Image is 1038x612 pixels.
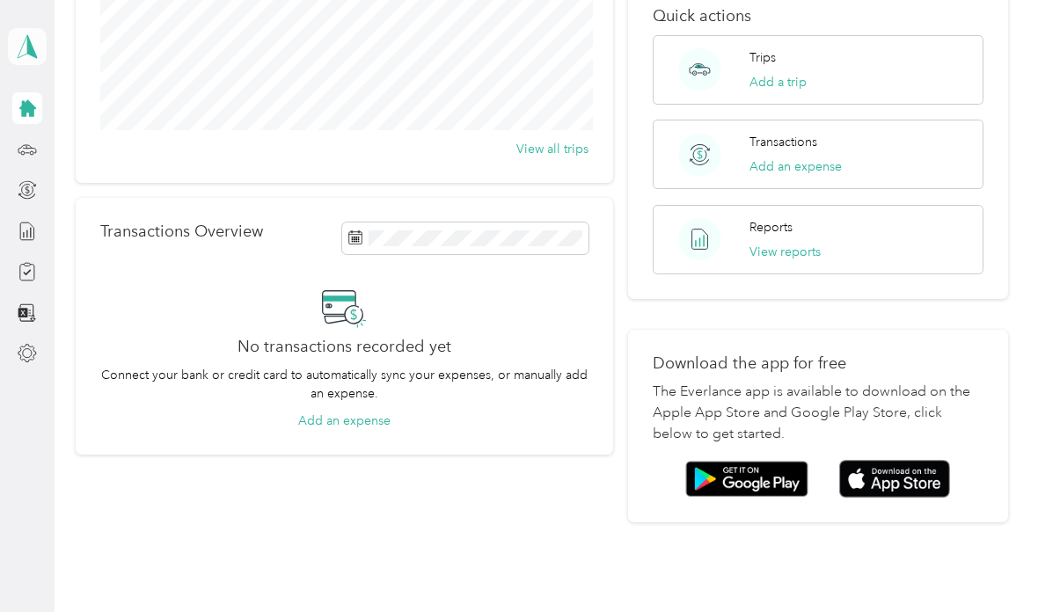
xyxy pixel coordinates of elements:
button: Add an expense [749,157,842,176]
p: Quick actions [653,7,983,25]
p: Transactions [749,133,817,151]
iframe: Everlance-gr Chat Button Frame [939,514,1038,612]
p: Download the app for free [653,354,983,373]
p: Transactions Overview [100,222,263,241]
p: Trips [749,48,776,67]
button: View all trips [516,140,588,158]
p: Connect your bank or credit card to automatically sync your expenses, or manually add an expense. [100,366,588,403]
button: Add an expense [298,412,391,430]
img: App store [839,460,950,498]
p: The Everlance app is available to download on the Apple App Store and Google Play Store, click be... [653,382,983,445]
button: Add a trip [749,73,807,91]
img: Google play [685,461,808,498]
p: Reports [749,218,793,237]
button: View reports [749,243,821,261]
h2: No transactions recorded yet [238,338,451,356]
